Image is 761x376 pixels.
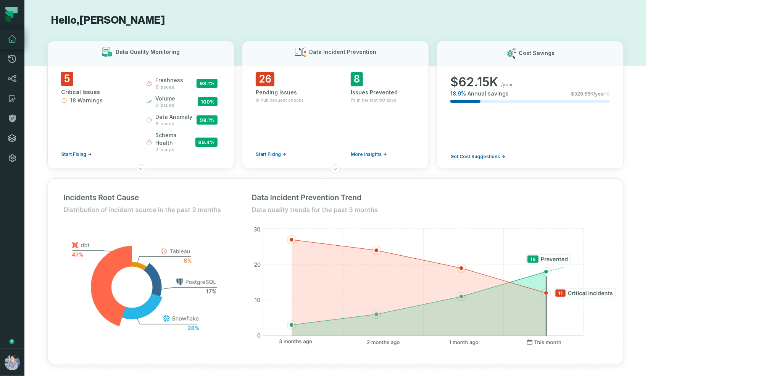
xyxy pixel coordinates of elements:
span: 98.1 % [197,79,218,88]
button: Data Incident Prevention26Pending Issuesin Pull Request checksStart Fixing8Issues PreventedIn the... [242,41,429,169]
img: avatar of Alon Nafta [5,355,20,370]
span: In the last 90 days [357,97,397,103]
span: Start Fixing [61,151,86,157]
span: 6 issues [155,121,192,127]
div: Pending Issues [256,89,320,96]
span: Get Cost Suggestions [450,154,500,160]
button: Cost Savings$62.15K/year18.9%Annual savings$329.66K/yearGet Cost Suggestions [437,41,624,169]
span: schema health [155,131,195,147]
span: Start Fixing [256,151,281,157]
a: More insights [351,151,387,157]
span: Annual savings [468,90,509,97]
span: 0 issues [155,102,175,109]
span: 26 [256,72,274,86]
a: Start Fixing [256,151,286,157]
span: 8 [351,72,363,86]
button: Data Quality Monitoring5Critical Issues18 WarningsStart Fixingfreshness6 issues98.1%volume0 issue... [47,41,234,169]
span: 98.1 % [197,115,218,125]
h3: Cost Savings [519,49,555,57]
h3: Data Incident Prevention [309,48,376,56]
span: data anomaly [155,113,192,121]
span: 99.4 % [195,138,218,147]
span: in Pull Request checks [256,97,304,103]
span: 100 % [198,97,218,106]
span: freshness [155,76,183,84]
div: Critical Issues [61,88,132,96]
h3: Data Quality Monitoring [116,48,180,56]
span: 2 issues [155,147,195,153]
span: volume [155,95,175,102]
span: 18.9 % [450,90,466,97]
div: Issues Prevented [351,89,415,96]
a: Get Cost Suggestions [450,154,505,160]
span: $ 62.15K [450,75,498,90]
h1: Hello, [PERSON_NAME] [47,14,624,27]
span: 18 Warnings [70,97,103,104]
a: Start Fixing [61,151,92,157]
div: Tooltip anchor [8,338,15,345]
span: /year [501,82,513,88]
span: 6 issues [155,84,183,90]
span: 5 [61,72,73,86]
span: More insights [351,151,382,157]
span: $ 329.66K /year [571,91,605,97]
